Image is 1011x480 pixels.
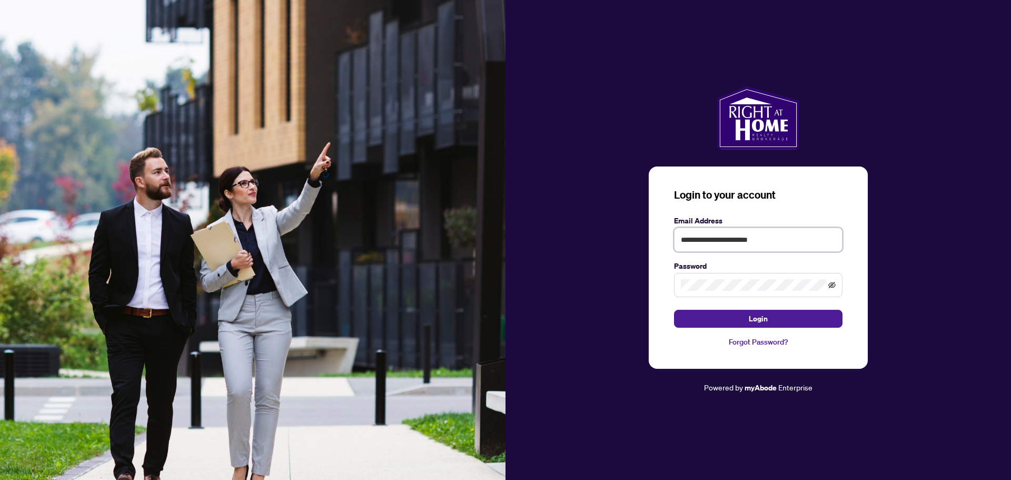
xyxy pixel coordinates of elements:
button: Login [674,310,843,328]
img: ma-logo [717,86,799,150]
label: Password [674,260,843,272]
a: myAbode [745,382,777,394]
span: eye-invisible [828,281,836,289]
span: Login [749,310,768,327]
label: Email Address [674,215,843,227]
a: Forgot Password? [674,336,843,348]
span: Enterprise [778,383,812,392]
h3: Login to your account [674,188,843,202]
span: Powered by [704,383,743,392]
